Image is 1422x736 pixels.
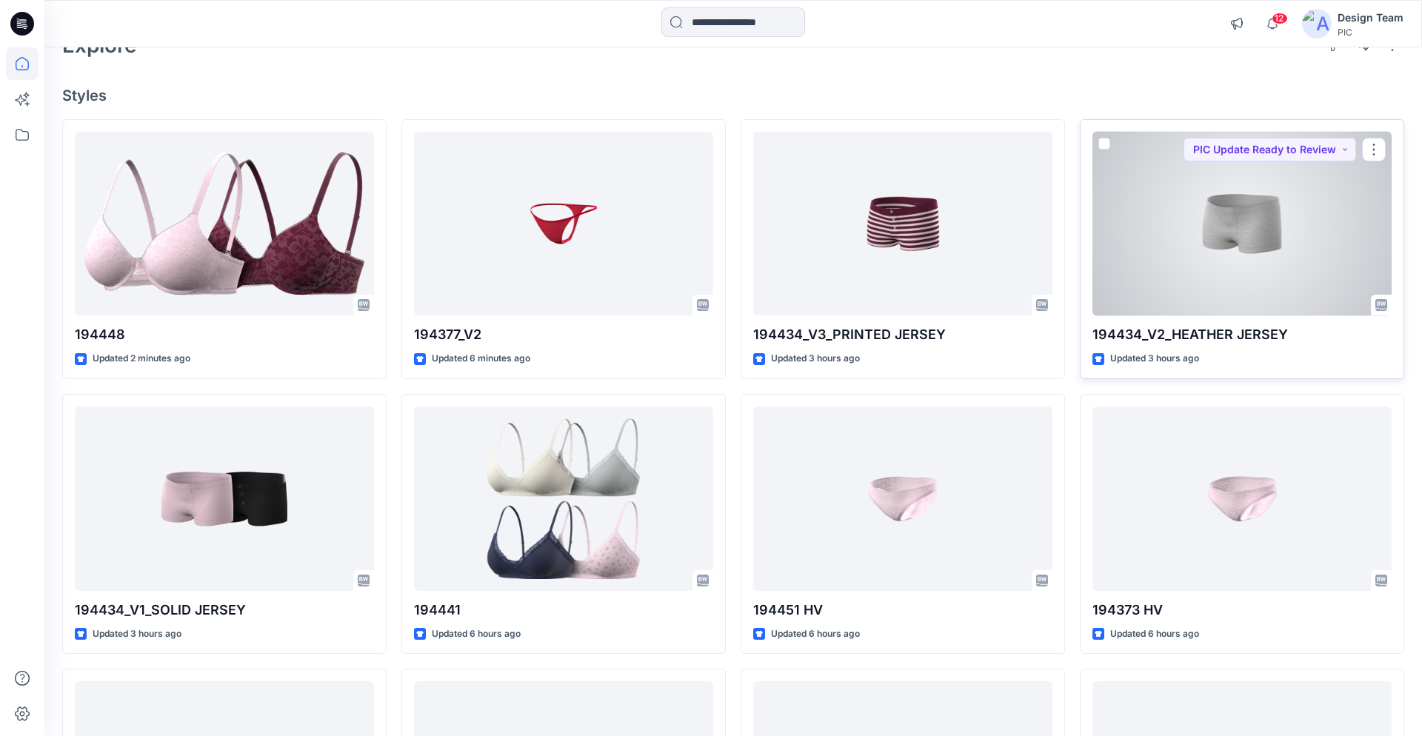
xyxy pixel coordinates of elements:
a: 194441 [414,407,713,591]
a: 194373 HV [1092,407,1392,591]
a: 194434_V1_SOLID JERSEY [75,407,374,591]
p: Updated 6 hours ago [1110,626,1199,642]
a: 194434_V3_PRINTED JERSEY [753,132,1052,316]
p: Updated 2 minutes ago [93,351,190,367]
a: 194451 HV [753,407,1052,591]
a: 194377_V2 [414,132,713,316]
p: 194434_V1_SOLID JERSEY [75,600,374,620]
img: avatar [1302,9,1332,39]
p: 194377_V2 [414,324,713,345]
a: 194434_V2_HEATHER JERSEY [1092,132,1392,316]
h4: Styles [62,87,1404,104]
p: Updated 6 minutes ago [432,351,530,367]
p: Updated 6 hours ago [771,626,860,642]
p: 194448 [75,324,374,345]
p: Updated 3 hours ago [1110,351,1199,367]
p: Updated 3 hours ago [93,626,181,642]
div: Design Team [1338,9,1403,27]
div: PIC [1338,27,1403,38]
span: 12 [1272,13,1288,24]
p: 194441 [414,600,713,620]
p: 194373 HV [1092,600,1392,620]
p: 194434_V2_HEATHER JERSEY [1092,324,1392,345]
h2: Explore [62,33,137,57]
a: 194448 [75,132,374,316]
p: 194434_V3_PRINTED JERSEY [753,324,1052,345]
p: Updated 3 hours ago [771,351,860,367]
p: Updated 6 hours ago [432,626,521,642]
p: 194451 HV [753,600,1052,620]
